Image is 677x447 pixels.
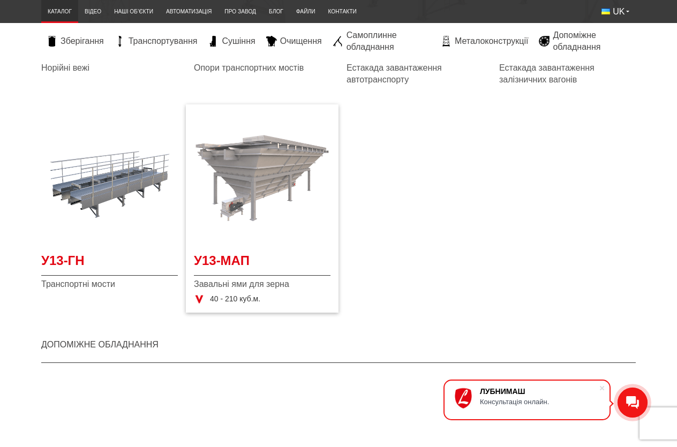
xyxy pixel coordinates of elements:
[160,3,218,20] a: Автоматизація
[108,3,160,20] a: Наші об’єкти
[601,9,610,14] img: Українська
[61,35,104,47] span: Зберігання
[613,6,625,18] span: UK
[109,35,203,47] a: Транспортування
[41,110,178,246] a: Детальніше У13-ГН
[202,35,260,47] a: Сушіння
[129,35,198,47] span: Транспортування
[327,29,435,54] a: Самоплинне обладнання
[78,3,108,20] a: Відео
[194,278,330,290] span: Завальні ями для зерна
[261,35,327,47] a: Очищення
[435,35,533,47] a: Металоконструкції
[499,62,636,86] span: Естакада завантаження залізничних вагонів
[41,35,109,47] a: Зберігання
[194,110,330,246] a: Детальніше У13-МАП
[194,62,330,74] span: Опори транспортних мостів
[222,35,255,47] span: Сушіння
[41,340,159,349] a: Допоміжне обладнання
[533,29,636,54] a: Допоміжне обладнання
[218,3,262,20] a: Про завод
[321,3,363,20] a: Контакти
[210,294,260,305] span: 40 - 210 куб.м.
[553,29,630,54] span: Допоміжне обладнання
[480,398,599,406] div: Консультація онлайн.
[280,35,322,47] span: Очищення
[480,387,599,396] div: ЛУБНИМАШ
[595,3,636,21] button: UK
[194,252,330,276] a: У13-МАП
[347,29,430,54] span: Самоплинне обладнання
[41,62,178,74] span: Норійні вежі
[262,3,290,20] a: Блог
[41,278,178,290] span: Транспортні мости
[347,62,483,86] span: Естакада завантаження автотранспорту
[290,3,322,20] a: Файли
[455,35,528,47] span: Металоконструкції
[41,252,178,276] a: У13-ГН
[41,3,78,20] a: Каталог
